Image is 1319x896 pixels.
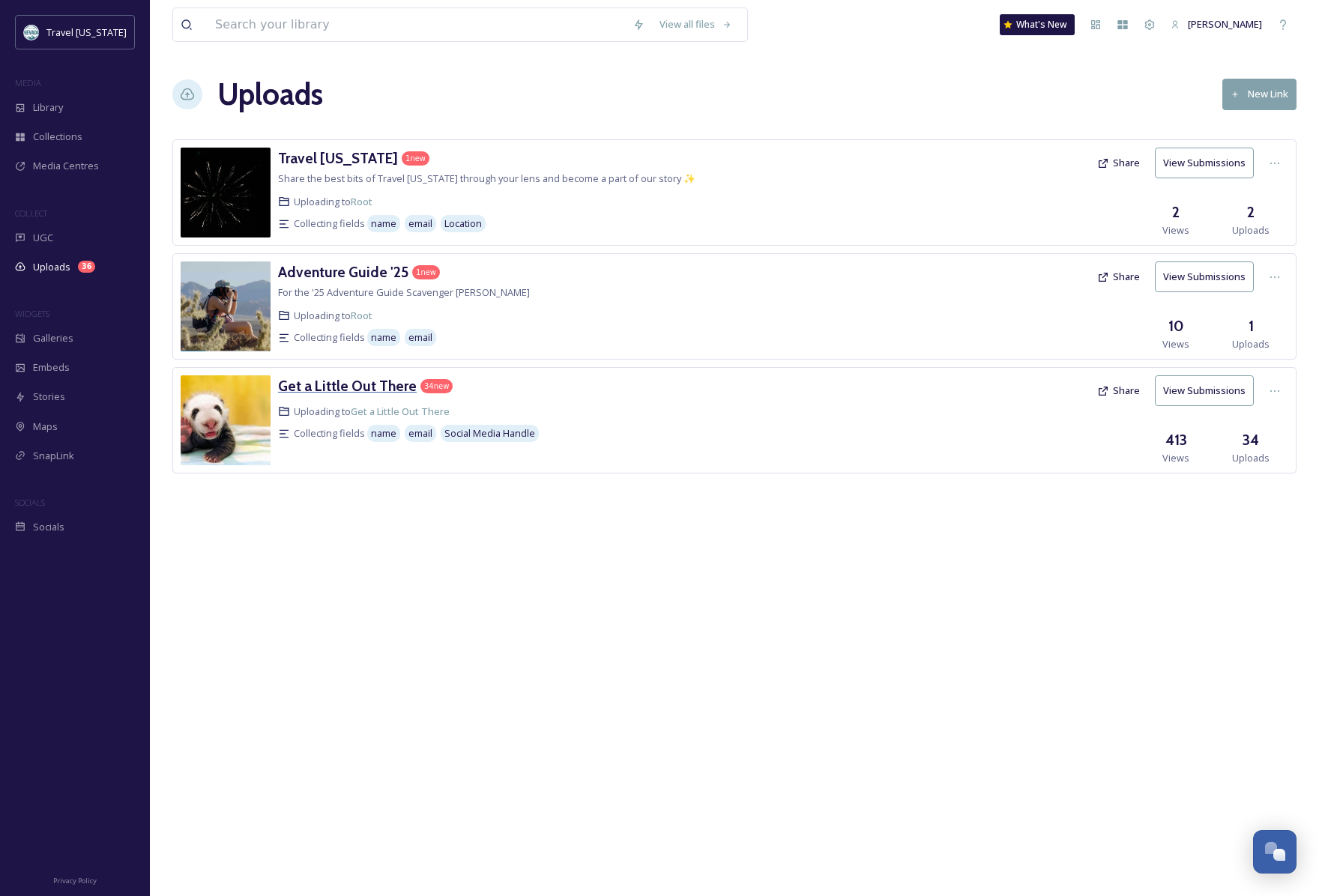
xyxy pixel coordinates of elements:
img: 1b299610-b647-473d-aeb9-aa8866226911.jpg [181,261,271,351]
h3: 1 [1249,315,1254,337]
button: View Submissions [1155,261,1254,292]
span: Views [1162,451,1189,465]
span: Galleries [33,331,73,345]
button: Share [1090,376,1147,405]
span: Collecting fields [294,426,365,441]
span: Travel [US_STATE] [46,25,127,39]
span: Collecting fields [294,330,365,345]
a: View Submissions [1155,148,1261,178]
img: download.jpeg [24,25,39,40]
h3: Travel [US_STATE] [278,149,398,167]
span: Uploading to [294,195,372,209]
span: WIDGETS [15,308,49,319]
span: name [371,217,396,231]
span: Collections [33,130,82,144]
button: Share [1090,262,1147,291]
span: Uploading to [294,405,450,419]
a: View Submissions [1155,375,1261,406]
span: Collecting fields [294,217,365,231]
button: View Submissions [1155,375,1254,406]
div: 1 new [412,265,440,279]
span: Uploads [33,260,70,274]
div: 36 [78,261,95,273]
span: Social Media Handle [444,426,535,441]
a: Privacy Policy [53,871,97,889]
span: Media Centres [33,159,99,173]
h3: 10 [1168,315,1184,337]
h3: 2 [1172,202,1180,223]
button: Open Chat [1253,830,1297,874]
span: Library [33,100,63,115]
div: 1 new [402,151,429,166]
h3: 2 [1247,202,1255,223]
span: Uploads [1232,223,1270,237]
span: name [371,426,396,441]
span: Stories [33,390,65,404]
a: Adventure Guide '25 [278,261,408,283]
span: email [408,330,432,345]
span: Share the best bits of Travel [US_STATE] through your lens and become a part of our story ✨ [278,172,695,185]
span: COLLECT [15,208,47,219]
button: Share [1090,148,1147,178]
a: Root [351,195,372,208]
a: What's New [1000,14,1075,35]
span: MEDIA [15,77,41,88]
a: Root [351,309,372,322]
span: [PERSON_NAME] [1188,17,1262,31]
span: Views [1162,337,1189,351]
span: Views [1162,223,1189,237]
span: SOCIALS [15,497,45,508]
h3: 34 [1243,429,1259,451]
a: Get a Little Out There [278,375,417,397]
span: Uploading to [294,309,372,323]
span: name [371,330,396,345]
span: Socials [33,520,64,534]
h3: Adventure Guide '25 [278,263,408,281]
span: Uploads [1232,451,1270,465]
a: Get a Little Out There [351,405,450,418]
span: UGC [33,231,53,245]
div: 34 new [420,379,453,393]
span: Uploads [1232,337,1270,351]
img: 1be2ef1c-651e-486d-9855-80de971c721b.jpg [181,148,271,237]
input: Search your library [208,8,625,41]
button: New Link [1222,79,1297,109]
h3: 413 [1165,429,1187,451]
span: Location [444,217,482,231]
span: Privacy Policy [53,876,97,886]
span: SnapLink [33,449,74,463]
a: View all files [652,10,740,39]
a: Uploads [217,72,323,117]
a: Travel [US_STATE] [278,148,398,169]
span: email [408,217,432,231]
span: For the '25 Adventure Guide Scavenger [PERSON_NAME] [278,285,530,299]
button: View Submissions [1155,148,1254,178]
h3: Get a Little Out There [278,377,417,395]
span: Embeds [33,360,70,375]
span: Maps [33,420,58,434]
img: afe3213b-f09d-4049-8ee6-ba2f0d82152d.jpg [181,375,271,465]
a: [PERSON_NAME] [1163,10,1270,39]
span: email [408,426,432,441]
a: View Submissions [1155,261,1261,292]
